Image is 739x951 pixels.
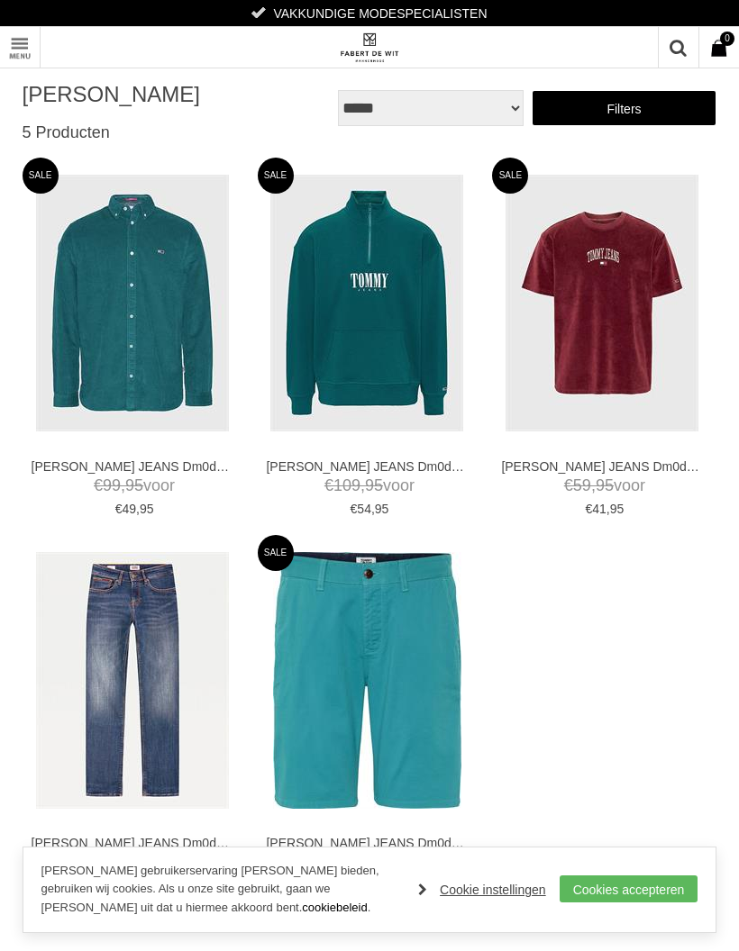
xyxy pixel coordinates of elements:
img: TOMMY JEANS Dm0dm05444 Shorts [273,552,461,809]
img: Fabert de Wit [338,32,401,63]
a: Cookie instellingen [418,876,546,903]
a: Cookies accepteren [560,875,698,902]
a: Filters [532,90,717,126]
span: 109 [333,476,360,494]
span: 5 Producten [23,123,110,141]
span: , [360,476,365,494]
span: 41 [592,502,607,516]
span: 54 [357,502,371,516]
span: , [136,502,140,516]
span: 49 [122,502,136,516]
span: 0 [720,32,734,46]
span: € [115,502,123,516]
span: , [591,476,596,494]
span: 95 [375,502,389,516]
span: 95 [365,476,383,494]
span: 95 [596,476,614,494]
span: voor [501,475,707,497]
a: cookiebeleid [302,901,367,914]
span: , [121,476,125,494]
a: [PERSON_NAME] JEANS Dm0dm15021 Truien [266,458,472,475]
img: TOMMY JEANS Dm0dm15021 Truien [270,175,463,431]
h1: [PERSON_NAME] [23,81,200,108]
a: [PERSON_NAME] JEANS Dm0dm03956 Jeans [32,835,238,851]
a: [PERSON_NAME] JEANS Dm0dm05444 Shorts [266,835,472,851]
span: € [94,476,103,494]
a: [PERSON_NAME] JEANS Dm0dm15049 T-shirts [501,458,707,475]
p: [PERSON_NAME] gebruikerservaring [PERSON_NAME] bieden, gebruiken wij cookies. Als u onze site geb... [41,862,401,918]
span: € [564,476,573,494]
span: 95 [125,476,143,494]
span: , [607,502,610,516]
span: 95 [610,502,625,516]
a: [PERSON_NAME] JEANS Dm0dm15145 Overhemden [32,458,238,475]
img: TOMMY JEANS Dm0dm03956 Jeans [36,552,229,809]
span: voor [32,475,238,497]
span: € [351,502,358,516]
span: 99 [103,476,121,494]
span: 95 [140,502,154,516]
span: € [324,476,333,494]
img: TOMMY JEANS Dm0dm15145 Overhemden [36,175,229,431]
span: € [585,502,592,516]
span: 59 [573,476,591,494]
span: , [371,502,375,516]
a: Fabert de Wit [196,27,543,68]
img: TOMMY JEANS Dm0dm15049 T-shirts [506,175,698,431]
span: voor [266,475,472,497]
